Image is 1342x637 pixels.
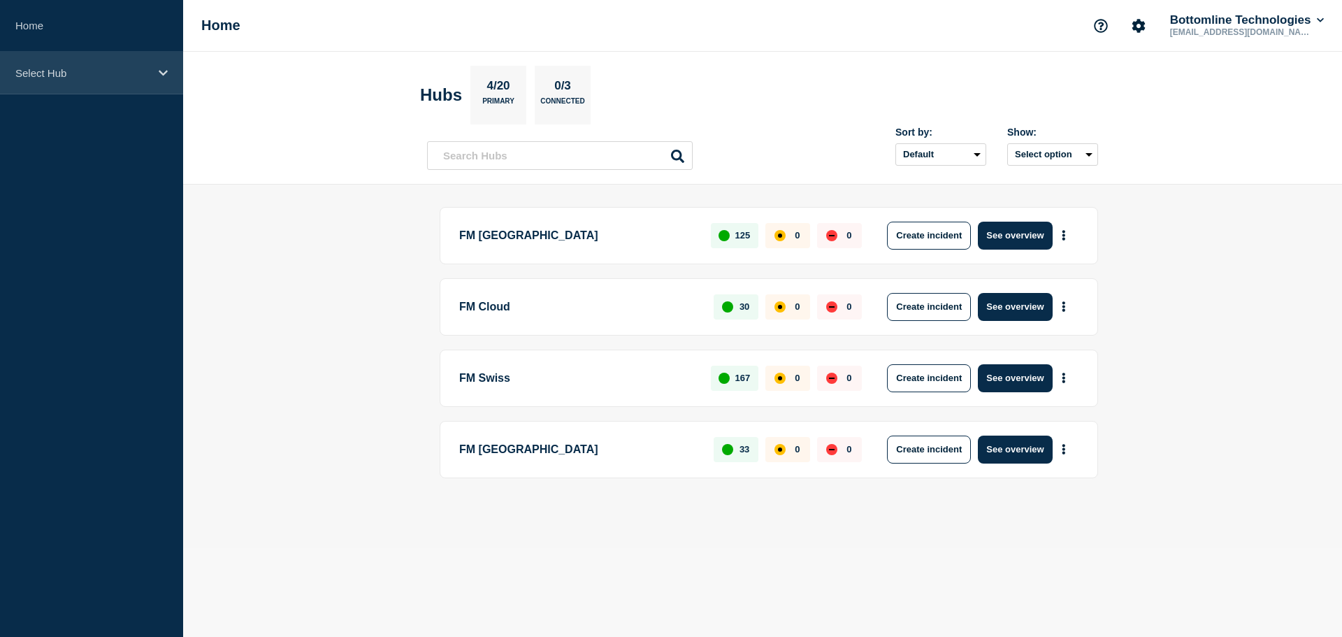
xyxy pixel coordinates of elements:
[795,301,800,312] p: 0
[482,79,515,97] p: 4/20
[826,301,837,313] div: down
[549,79,577,97] p: 0/3
[846,444,851,455] p: 0
[1055,222,1073,248] button: More actions
[1007,143,1098,166] button: Select option
[459,222,695,250] p: FM [GEOGRAPHIC_DATA]
[1055,365,1073,391] button: More actions
[1167,27,1313,37] p: [EMAIL_ADDRESS][DOMAIN_NAME]
[482,97,514,112] p: Primary
[795,373,800,383] p: 0
[846,230,851,241] p: 0
[1167,13,1327,27] button: Bottomline Technologies
[795,230,800,241] p: 0
[1124,11,1153,41] button: Account settings
[1055,436,1073,462] button: More actions
[795,444,800,455] p: 0
[887,436,971,464] button: Create incident
[978,293,1052,321] button: See overview
[774,373,786,384] div: affected
[540,97,584,112] p: Connected
[774,301,786,313] div: affected
[739,301,749,312] p: 30
[1007,127,1098,138] div: Show:
[15,67,150,79] p: Select Hub
[826,373,837,384] div: down
[420,85,462,105] h2: Hubs
[735,230,751,241] p: 125
[895,127,986,138] div: Sort by:
[719,230,730,241] div: up
[774,444,786,455] div: affected
[735,373,751,383] p: 167
[887,293,971,321] button: Create incident
[887,222,971,250] button: Create incident
[1055,294,1073,320] button: More actions
[978,364,1052,392] button: See overview
[774,230,786,241] div: affected
[846,301,851,312] p: 0
[459,293,698,321] p: FM Cloud
[459,436,698,464] p: FM [GEOGRAPHIC_DATA]
[459,364,695,392] p: FM Swiss
[722,444,733,455] div: up
[719,373,730,384] div: up
[1086,11,1116,41] button: Support
[826,230,837,241] div: down
[895,143,986,166] select: Sort by
[739,444,749,455] p: 33
[887,364,971,392] button: Create incident
[201,17,240,34] h1: Home
[722,301,733,313] div: up
[978,436,1052,464] button: See overview
[427,141,693,170] input: Search Hubs
[978,222,1052,250] button: See overview
[826,444,837,455] div: down
[846,373,851,383] p: 0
